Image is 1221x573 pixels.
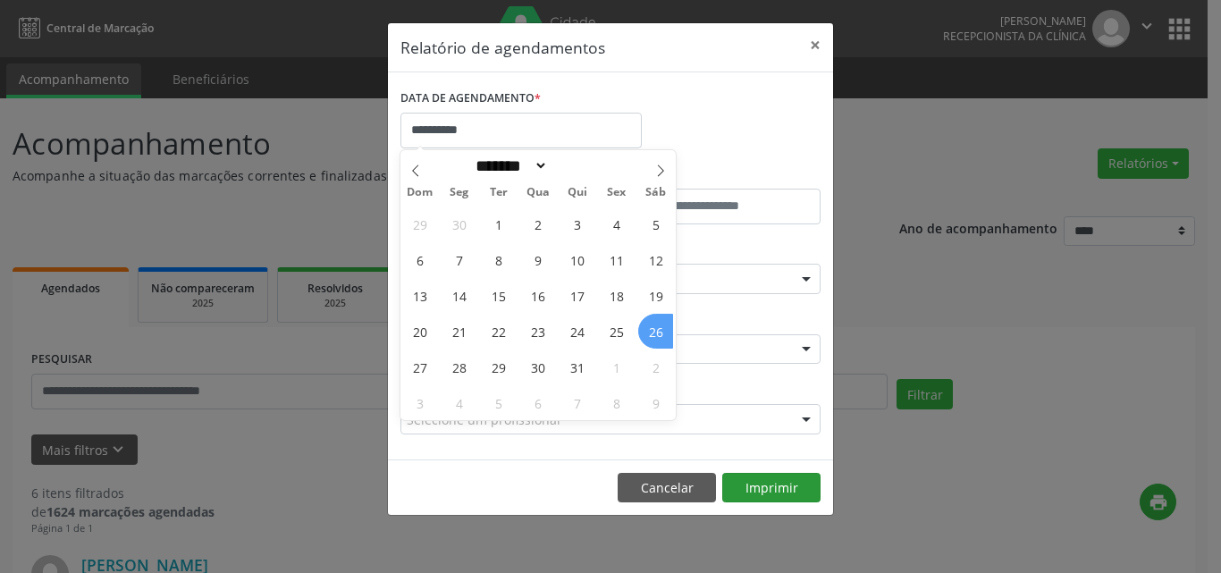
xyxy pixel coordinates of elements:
[560,385,594,420] span: Agosto 7, 2025
[481,314,516,349] span: Julho 22, 2025
[599,206,634,241] span: Julho 4, 2025
[722,473,821,503] button: Imprimir
[402,350,437,384] span: Julho 27, 2025
[520,206,555,241] span: Julho 2, 2025
[599,350,634,384] span: Agosto 1, 2025
[402,206,437,241] span: Junho 29, 2025
[481,242,516,277] span: Julho 8, 2025
[520,242,555,277] span: Julho 9, 2025
[520,314,555,349] span: Julho 23, 2025
[638,350,673,384] span: Agosto 2, 2025
[400,187,440,198] span: Dom
[638,206,673,241] span: Julho 5, 2025
[599,242,634,277] span: Julho 11, 2025
[638,278,673,313] span: Julho 19, 2025
[442,278,476,313] span: Julho 14, 2025
[599,278,634,313] span: Julho 18, 2025
[442,350,476,384] span: Julho 28, 2025
[638,242,673,277] span: Julho 12, 2025
[599,314,634,349] span: Julho 25, 2025
[597,187,636,198] span: Sex
[479,187,518,198] span: Ter
[481,350,516,384] span: Julho 29, 2025
[402,278,437,313] span: Julho 13, 2025
[638,385,673,420] span: Agosto 9, 2025
[400,85,541,113] label: DATA DE AGENDAMENTO
[520,278,555,313] span: Julho 16, 2025
[636,187,676,198] span: Sáb
[481,385,516,420] span: Agosto 5, 2025
[402,314,437,349] span: Julho 20, 2025
[548,156,607,175] input: Year
[520,350,555,384] span: Julho 30, 2025
[518,187,558,198] span: Qua
[560,350,594,384] span: Julho 31, 2025
[442,206,476,241] span: Junho 30, 2025
[469,156,548,175] select: Month
[442,314,476,349] span: Julho 21, 2025
[481,206,516,241] span: Julho 1, 2025
[797,23,833,67] button: Close
[615,161,821,189] label: ATÉ
[560,242,594,277] span: Julho 10, 2025
[618,473,716,503] button: Cancelar
[400,36,605,59] h5: Relatório de agendamentos
[560,206,594,241] span: Julho 3, 2025
[560,314,594,349] span: Julho 24, 2025
[402,242,437,277] span: Julho 6, 2025
[402,385,437,420] span: Agosto 3, 2025
[442,385,476,420] span: Agosto 4, 2025
[560,278,594,313] span: Julho 17, 2025
[638,314,673,349] span: Julho 26, 2025
[520,385,555,420] span: Agosto 6, 2025
[558,187,597,198] span: Qui
[481,278,516,313] span: Julho 15, 2025
[442,242,476,277] span: Julho 7, 2025
[599,385,634,420] span: Agosto 8, 2025
[407,410,560,429] span: Selecione um profissional
[440,187,479,198] span: Seg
